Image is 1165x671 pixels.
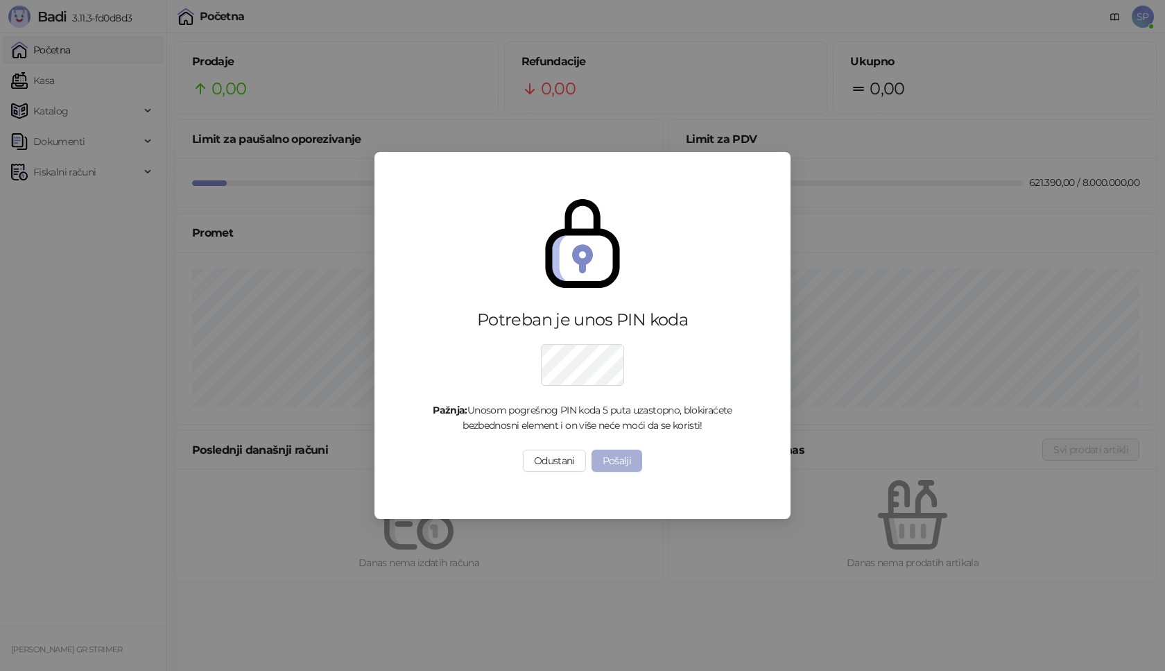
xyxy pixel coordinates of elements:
[413,402,752,433] div: Unosom pogrešnog PIN koda 5 puta uzastopno, blokiraćete bezbednosni element i on više neće moći d...
[592,450,643,472] button: Pošalji
[433,404,467,416] strong: Pažnja:
[413,309,752,331] div: Potreban je unos PIN koda
[523,450,586,472] button: Odustani
[538,199,627,288] img: secure.svg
